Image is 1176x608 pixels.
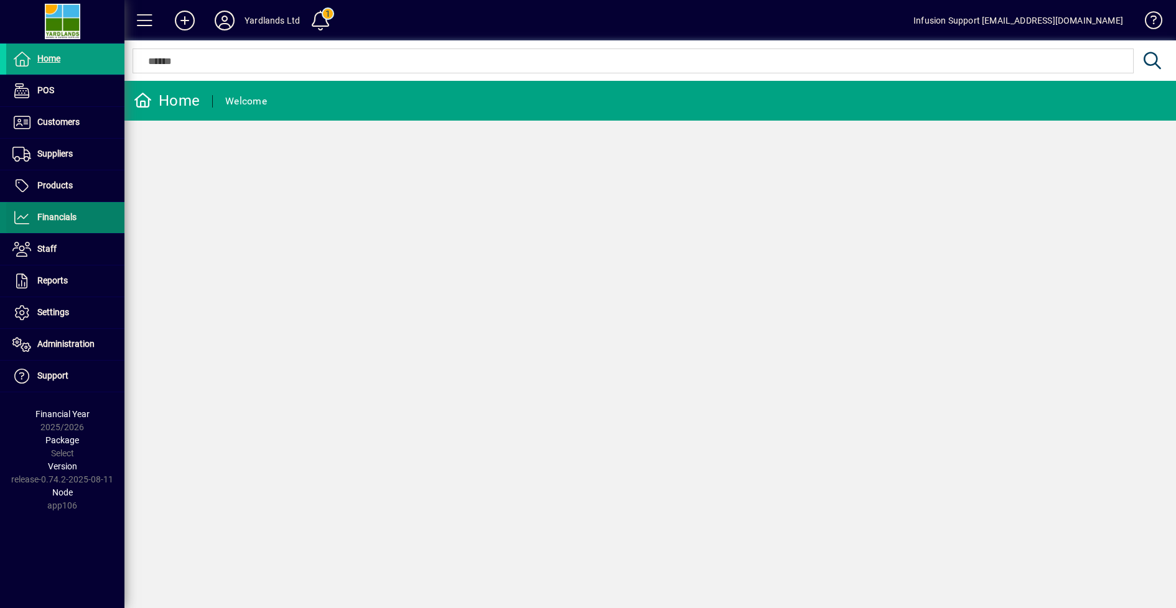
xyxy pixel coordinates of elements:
a: POS [6,75,124,106]
button: Profile [205,9,245,32]
a: Reports [6,265,124,297]
span: Administration [37,339,95,349]
span: Settings [37,307,69,317]
span: Node [52,487,73,497]
span: Version [48,461,77,471]
a: Staff [6,234,124,265]
span: Products [37,180,73,190]
span: Support [37,371,68,380]
span: POS [37,85,54,95]
a: Support [6,361,124,392]
a: Suppliers [6,139,124,170]
span: Financials [37,212,77,222]
span: Reports [37,275,68,285]
div: Home [134,91,200,111]
div: Welcome [225,91,267,111]
button: Add [165,9,205,32]
span: Staff [37,244,57,254]
span: Customers [37,117,80,127]
span: Home [37,53,60,63]
span: Suppliers [37,149,73,159]
span: Package [45,435,79,445]
a: Settings [6,297,124,328]
div: Infusion Support [EMAIL_ADDRESS][DOMAIN_NAME] [913,11,1123,30]
span: Financial Year [35,409,90,419]
a: Customers [6,107,124,138]
a: Products [6,170,124,201]
a: Knowledge Base [1136,2,1160,43]
a: Financials [6,202,124,233]
a: Administration [6,329,124,360]
div: Yardlands Ltd [245,11,300,30]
